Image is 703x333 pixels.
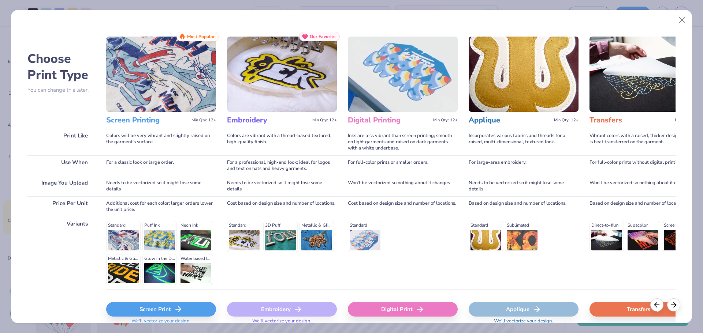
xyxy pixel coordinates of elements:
div: For full-color prints without digital printing. [589,155,699,176]
div: Screen Print [106,302,216,317]
div: Embroidery [227,302,337,317]
div: For a classic look or large order. [106,155,216,176]
div: Needs to be vectorized so it might lose some details [106,176,216,196]
div: For large-area embroidery. [469,155,579,176]
h3: Applique [469,116,551,125]
div: Price Per Unit [27,196,95,217]
span: Min Qty: 12+ [191,118,216,123]
h3: Screen Printing [106,116,189,125]
div: Colors will be very vibrant and slightly raised on the garment's surface. [106,129,216,155]
div: Use When [27,155,95,176]
div: For full-color prints or smaller orders. [348,155,458,176]
h3: Embroidery [227,116,309,125]
div: Image You Upload [27,176,95,196]
div: Needs to be vectorized so it might lose some details [227,176,337,196]
h2: Choose Print Type [27,51,95,83]
img: Digital Printing [348,37,458,112]
div: Won't be vectorized so nothing about it changes [589,176,699,196]
span: Our Favorite [310,34,336,39]
div: Vibrant colors with a raised, thicker design since it is heat transferred on the garment. [589,129,699,155]
div: Digital Print [348,302,458,317]
div: Based on design size and number of locations. [589,196,699,217]
h3: Digital Printing [348,116,430,125]
p: You can change this later. [27,87,95,93]
span: We'll vectorize your design. [491,318,556,329]
div: Transfers [589,302,699,317]
span: We'll vectorize your design. [129,318,193,329]
div: Needs to be vectorized so it might lose some details [469,176,579,196]
div: Variants [27,217,95,289]
img: Transfers [589,37,699,112]
div: Cost based on design size and number of locations. [348,196,458,217]
span: Min Qty: 12+ [312,118,337,123]
div: Additional cost for each color; larger orders lower the unit price. [106,196,216,217]
div: Incorporates various fabrics and threads for a raised, multi-dimensional, textured look. [469,129,579,155]
div: Inks are less vibrant than screen printing; smooth on light garments and raised on dark garments ... [348,129,458,155]
img: Screen Printing [106,37,216,112]
div: Colors are vibrant with a thread-based textured, high-quality finish. [227,129,337,155]
span: Most Popular [187,34,215,39]
div: For a professional, high-end look; ideal for logos and text on hats and heavy garments. [227,155,337,176]
img: Applique [469,37,579,112]
span: Min Qty: 12+ [675,118,699,123]
div: Based on design size and number of locations. [469,196,579,217]
h3: Transfers [589,116,672,125]
div: Won't be vectorized so nothing about it changes [348,176,458,196]
button: Close [675,13,689,27]
div: Applique [469,302,579,317]
span: Min Qty: 12+ [554,118,579,123]
div: Print Like [27,129,95,155]
div: Cost based on design size and number of locations. [227,196,337,217]
span: We'll vectorize your design. [249,318,314,329]
img: Embroidery [227,37,337,112]
span: Min Qty: 12+ [433,118,458,123]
